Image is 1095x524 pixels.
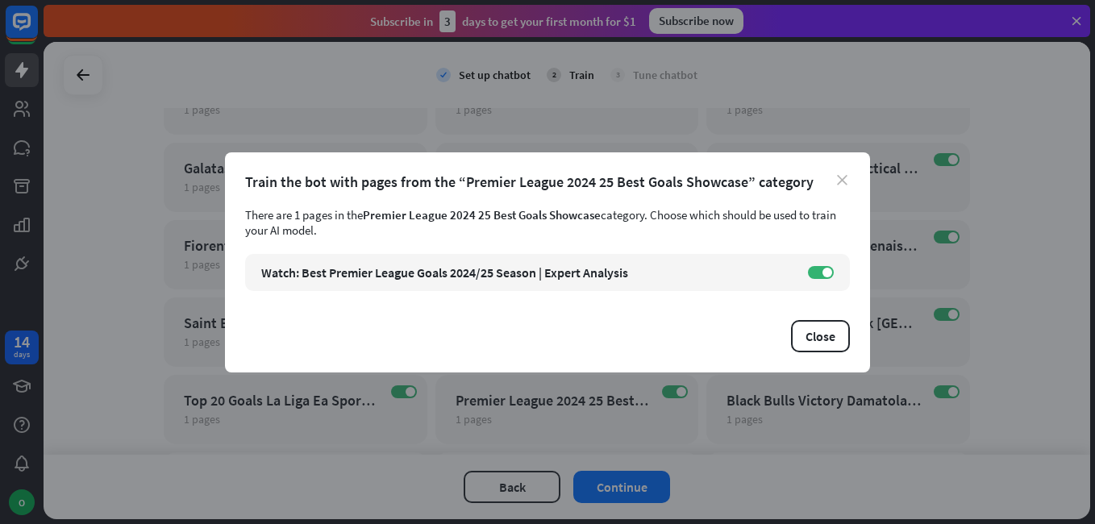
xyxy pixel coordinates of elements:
[633,68,697,82] div: Tune chatbot
[569,68,594,82] div: Train
[13,6,61,55] button: Open LiveChat chat widget
[261,264,792,281] div: Watch: Best Premier League Goals 2024/25 Season | Expert Analysis
[837,175,847,185] i: close
[791,320,850,352] button: Close
[245,207,850,238] div: There are 1 pages in the category. Choose which should be used to train your AI model.
[547,68,561,82] div: 2
[245,173,850,191] div: Train the bot with pages from the “Premier League 2024 25 Best Goals Showcase” category
[459,68,531,82] div: Set up chatbot
[436,68,451,82] i: check
[610,68,625,82] div: 3
[363,207,601,222] span: Premier League 2024 25 Best Goals Showcase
